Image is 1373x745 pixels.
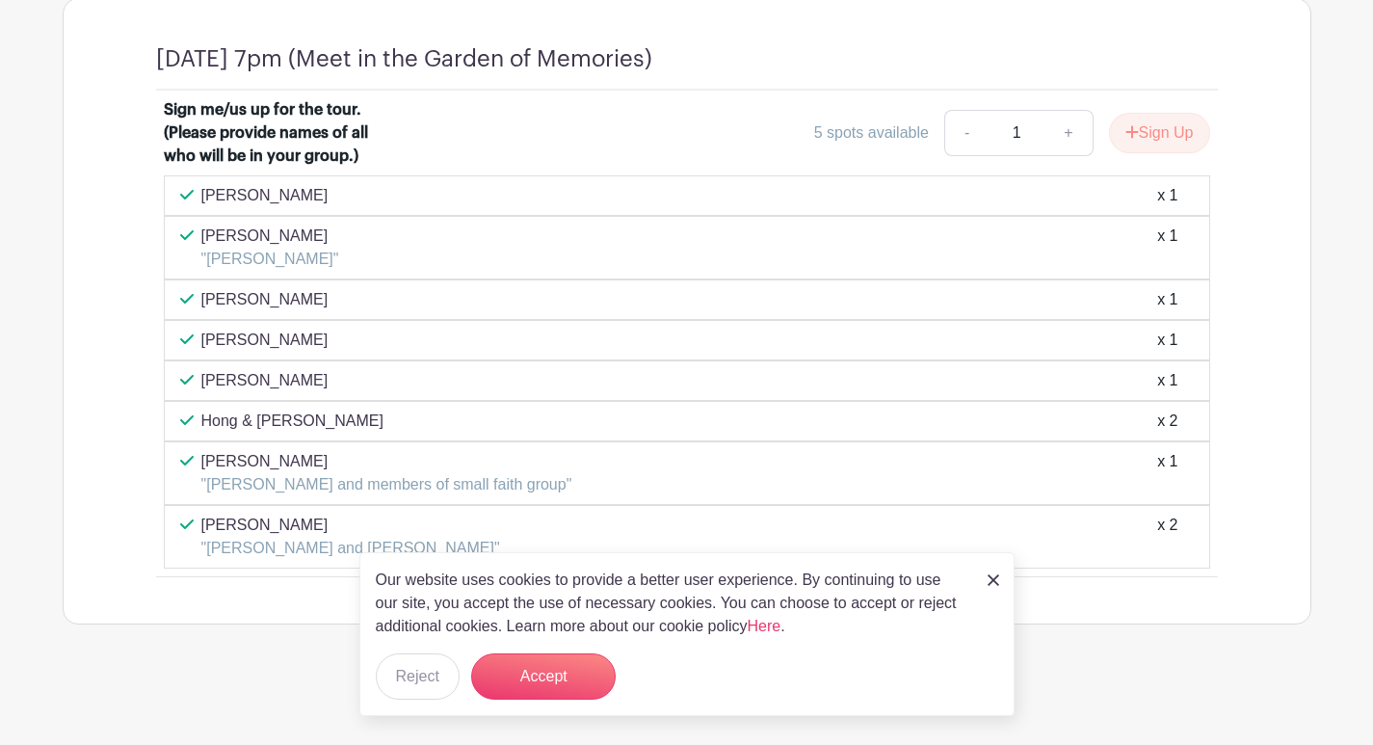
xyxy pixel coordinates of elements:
div: x 1 [1157,369,1177,392]
div: x 1 [1157,329,1177,352]
p: "[PERSON_NAME] and [PERSON_NAME]" [201,537,500,560]
h4: [DATE] 7pm (Meet in the Garden of Memories) [156,45,652,73]
a: Here [748,618,781,634]
p: "[PERSON_NAME]" [201,248,339,271]
div: x 1 [1157,184,1177,207]
p: Hong & [PERSON_NAME] [201,410,383,433]
img: close_button-5f87c8562297e5c2d7936805f587ecaba9071eb48480494691a3f1689db116b3.svg [988,574,999,586]
a: + [1044,110,1093,156]
div: x 2 [1157,514,1177,560]
div: Sign me/us up for the tour. (Please provide names of all who will be in your group.) [164,98,403,168]
p: Our website uses cookies to provide a better user experience. By continuing to use our site, you ... [376,569,967,638]
div: x 1 [1157,450,1177,496]
button: Reject [376,653,460,700]
div: x 2 [1157,410,1177,433]
a: - [944,110,989,156]
p: [PERSON_NAME] [201,288,329,311]
div: 5 spots available [814,121,929,145]
button: Accept [471,653,616,700]
div: x 1 [1157,288,1177,311]
p: [PERSON_NAME] [201,450,572,473]
p: [PERSON_NAME] [201,225,339,248]
button: Sign Up [1109,113,1210,153]
p: [PERSON_NAME] [201,184,329,207]
div: x 1 [1157,225,1177,271]
p: [PERSON_NAME] [201,514,500,537]
p: "[PERSON_NAME] and members of small faith group" [201,473,572,496]
p: [PERSON_NAME] [201,369,329,392]
p: [PERSON_NAME] [201,329,329,352]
